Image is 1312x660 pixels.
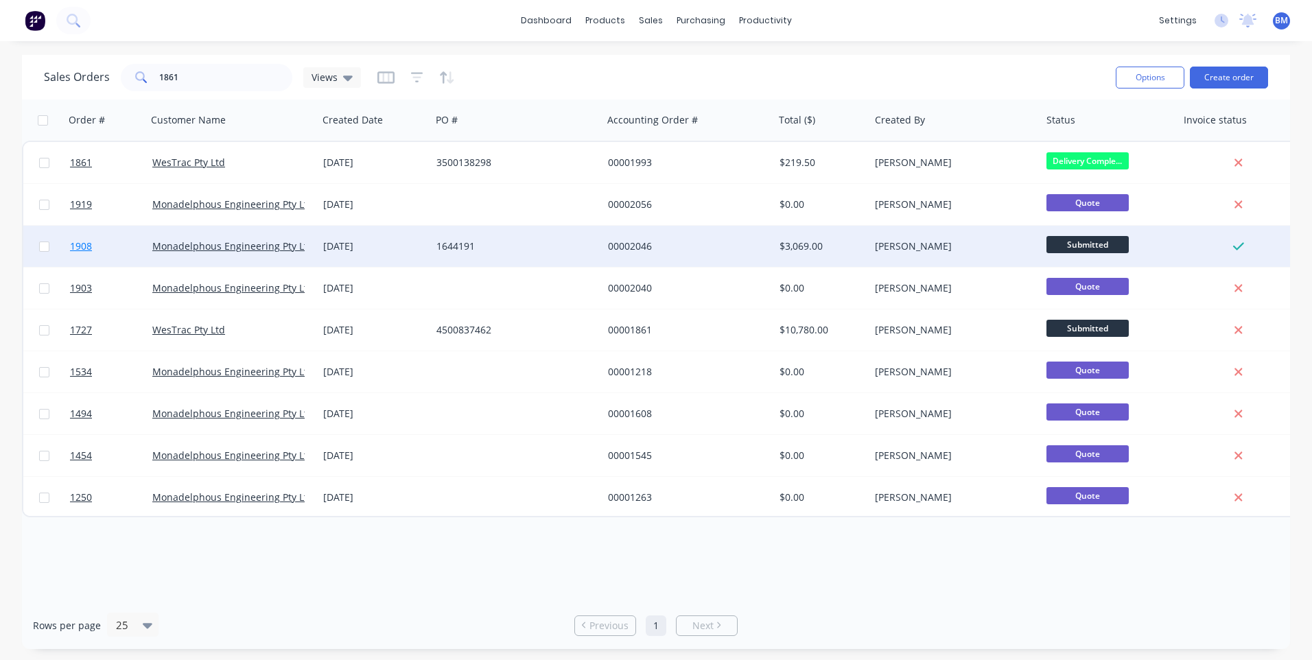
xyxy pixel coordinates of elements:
div: $0.00 [780,407,860,421]
div: [PERSON_NAME] [875,407,1027,421]
div: $0.00 [780,449,860,462]
a: 1919 [70,184,152,225]
span: Views [312,70,338,84]
div: 4500837462 [436,323,589,337]
span: Quote [1046,403,1129,421]
a: Next page [677,619,737,633]
span: Quote [1046,362,1129,379]
div: 00001861 [608,323,760,337]
a: Monadelphous Engineering Pty Ltd [152,365,314,378]
div: [DATE] [323,407,425,421]
div: $0.00 [780,281,860,295]
span: BM [1275,14,1288,27]
h1: Sales Orders [44,71,110,84]
div: [PERSON_NAME] [875,449,1027,462]
span: 1903 [70,281,92,295]
div: [PERSON_NAME] [875,491,1027,504]
div: $0.00 [780,198,860,211]
div: 00001608 [608,407,760,421]
div: 00001263 [608,491,760,504]
div: 3500138298 [436,156,589,169]
div: 1644191 [436,239,589,253]
a: Monadelphous Engineering Pty Ltd [152,491,314,504]
a: dashboard [514,10,578,31]
div: Customer Name [151,113,226,127]
div: [PERSON_NAME] [875,365,1027,379]
span: 1861 [70,156,92,169]
span: 1919 [70,198,92,211]
div: 00002046 [608,239,760,253]
div: productivity [732,10,799,31]
a: 1454 [70,435,152,476]
div: 00001218 [608,365,760,379]
a: Monadelphous Engineering Pty Ltd [152,239,314,252]
div: sales [632,10,670,31]
div: 00002040 [608,281,760,295]
a: 1861 [70,142,152,183]
span: 1250 [70,491,92,504]
span: Delivery Comple... [1046,152,1129,169]
a: WesTrac Pty Ltd [152,156,225,169]
div: purchasing [670,10,732,31]
span: Quote [1046,445,1129,462]
ul: Pagination [569,615,743,636]
div: [PERSON_NAME] [875,281,1027,295]
div: $0.00 [780,365,860,379]
div: Accounting Order # [607,113,698,127]
div: [DATE] [323,239,425,253]
div: [DATE] [323,198,425,211]
a: Monadelphous Engineering Pty Ltd [152,281,314,294]
div: $3,069.00 [780,239,860,253]
div: Created By [875,113,925,127]
a: 1494 [70,393,152,434]
span: Submitted [1046,236,1129,253]
div: $10,780.00 [780,323,860,337]
span: Previous [589,619,629,633]
div: Created Date [323,113,383,127]
div: [DATE] [323,365,425,379]
div: Order # [69,113,105,127]
input: Search... [159,64,293,91]
div: [PERSON_NAME] [875,323,1027,337]
div: [DATE] [323,323,425,337]
div: [DATE] [323,281,425,295]
a: Previous page [575,619,635,633]
div: [PERSON_NAME] [875,239,1027,253]
span: 1727 [70,323,92,337]
div: Invoice status [1184,113,1247,127]
div: [DATE] [323,449,425,462]
a: 1534 [70,351,152,392]
img: Factory [25,10,45,31]
div: $0.00 [780,491,860,504]
div: [DATE] [323,156,425,169]
button: Create order [1190,67,1268,89]
a: Monadelphous Engineering Pty Ltd [152,407,314,420]
a: Monadelphous Engineering Pty Ltd [152,449,314,462]
a: Page 1 is your current page [646,615,666,636]
span: 1908 [70,239,92,253]
span: Quote [1046,487,1129,504]
div: $219.50 [780,156,860,169]
span: Quote [1046,278,1129,295]
div: 00001993 [608,156,760,169]
span: 1534 [70,365,92,379]
div: [PERSON_NAME] [875,156,1027,169]
a: 1908 [70,226,152,267]
div: Total ($) [779,113,815,127]
span: Submitted [1046,320,1129,337]
span: Quote [1046,194,1129,211]
a: 1903 [70,268,152,309]
div: PO # [436,113,458,127]
div: settings [1152,10,1204,31]
div: 00002056 [608,198,760,211]
div: [DATE] [323,491,425,504]
a: Monadelphous Engineering Pty Ltd [152,198,314,211]
a: WesTrac Pty Ltd [152,323,225,336]
button: Options [1116,67,1184,89]
span: 1494 [70,407,92,421]
span: Rows per page [33,619,101,633]
span: Next [692,619,714,633]
a: 1727 [70,309,152,351]
div: [PERSON_NAME] [875,198,1027,211]
div: products [578,10,632,31]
